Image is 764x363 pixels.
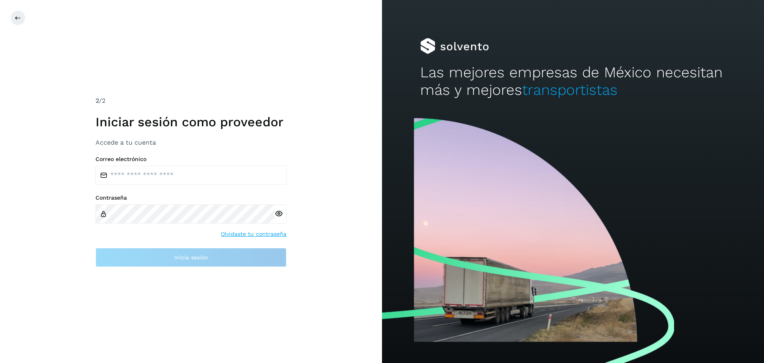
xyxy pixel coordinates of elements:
h2: Las mejores empresas de México necesitan más y mejores [420,64,726,99]
h3: Accede a tu cuenta [95,139,286,146]
h1: Iniciar sesión como proveedor [95,114,286,130]
button: Inicia sesión [95,248,286,267]
a: Olvidaste tu contraseña [221,230,286,238]
span: Inicia sesión [174,255,208,260]
label: Contraseña [95,194,286,201]
span: transportistas [522,81,618,98]
span: 2 [95,97,99,104]
label: Correo electrónico [95,156,286,163]
div: /2 [95,96,286,106]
